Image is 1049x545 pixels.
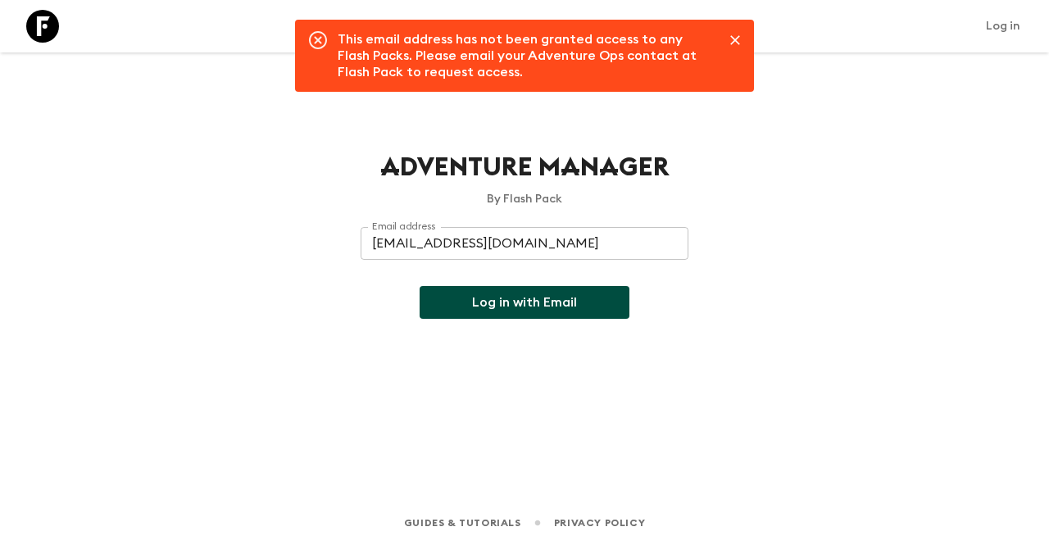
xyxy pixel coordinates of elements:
[372,220,435,234] label: Email address
[338,25,710,87] div: This email address has not been granted access to any Flash Packs. Please email your Adventure Op...
[404,514,521,532] a: Guides & Tutorials
[977,15,1029,38] a: Log in
[420,286,629,319] button: Log in with Email
[361,191,688,207] p: By Flash Pack
[554,514,645,532] a: Privacy Policy
[361,151,688,184] h1: Adventure Manager
[723,28,747,52] button: Close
